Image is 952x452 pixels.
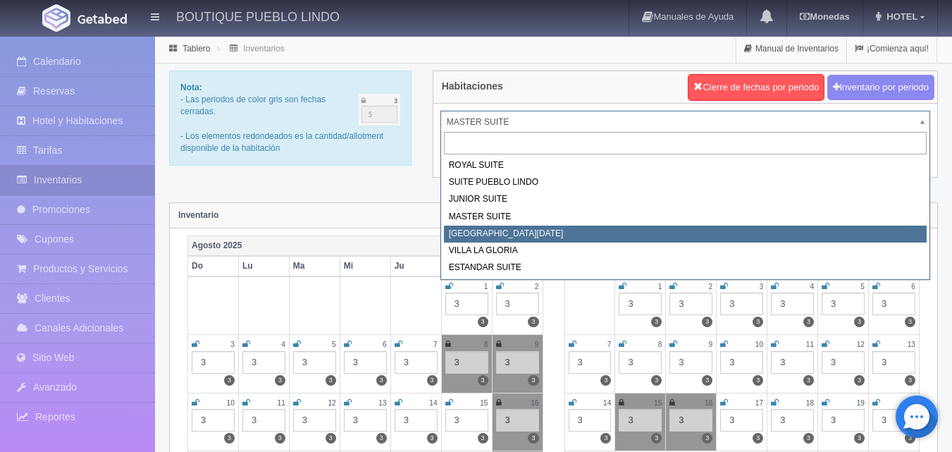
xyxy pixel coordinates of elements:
div: MASTER SUITE [444,209,927,226]
div: SUITE PUEBLO LINDO [444,174,927,191]
div: VILLA LA GLORIA [444,243,927,259]
div: ESTANDAR SUITE [444,259,927,276]
div: ROYAL SUITE [444,157,927,174]
div: [GEOGRAPHIC_DATA][DATE] [444,226,927,243]
div: JUNIOR SUITE [444,191,927,208]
